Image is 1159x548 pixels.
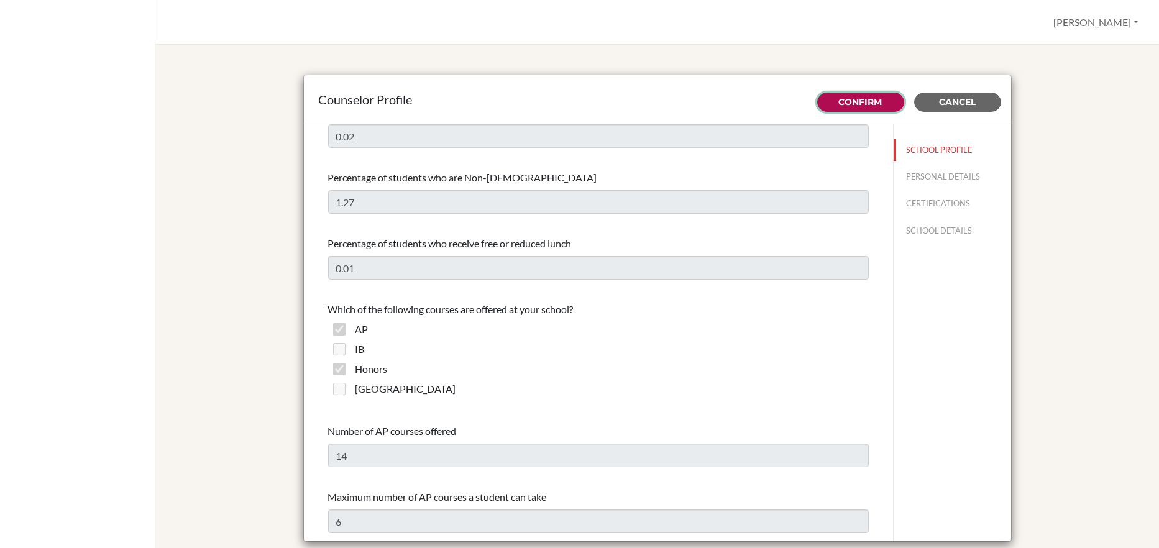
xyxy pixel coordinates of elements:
[355,322,369,337] label: AP
[328,491,547,503] span: Maximum number of AP courses a student can take
[894,139,1011,161] button: SCHOOL PROFILE
[355,381,456,396] label: [GEOGRAPHIC_DATA]
[894,193,1011,214] button: CERTIFICATIONS
[894,220,1011,242] button: SCHOOL DETAILS
[328,171,597,183] span: Percentage of students who are Non-[DEMOGRAPHIC_DATA]
[355,362,388,377] label: Honors
[319,90,996,109] div: Counselor Profile
[894,166,1011,188] button: PERSONAL DETAILS
[328,303,574,315] span: Which of the following courses are offered at your school?
[1048,11,1144,34] button: [PERSON_NAME]
[328,425,457,437] span: Number of AP courses offered
[328,237,572,249] span: Percentage of students who receive free or reduced lunch
[355,342,365,357] label: IB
